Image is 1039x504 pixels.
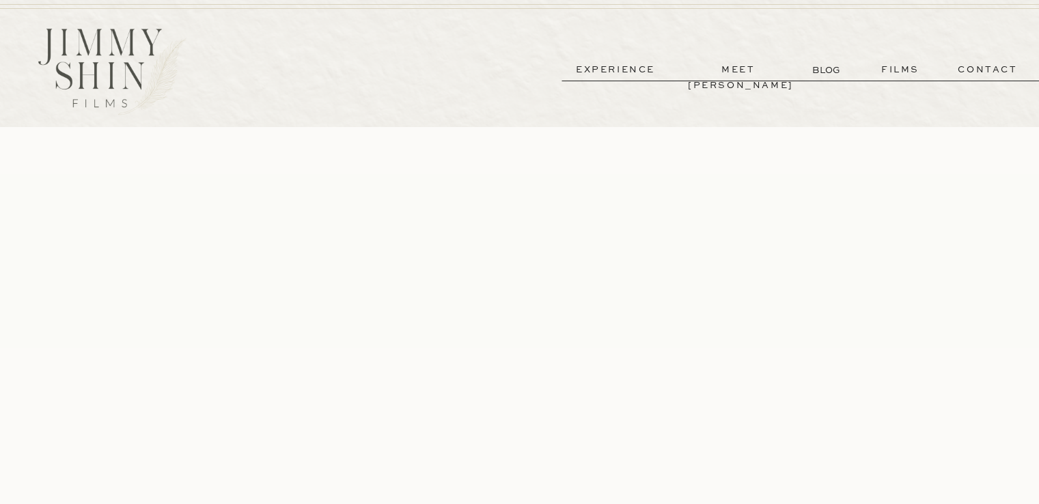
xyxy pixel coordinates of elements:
[867,62,934,78] a: films
[565,62,666,78] a: experience
[688,62,789,78] a: meet [PERSON_NAME]
[812,63,843,77] a: BLOG
[939,62,1037,78] a: contact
